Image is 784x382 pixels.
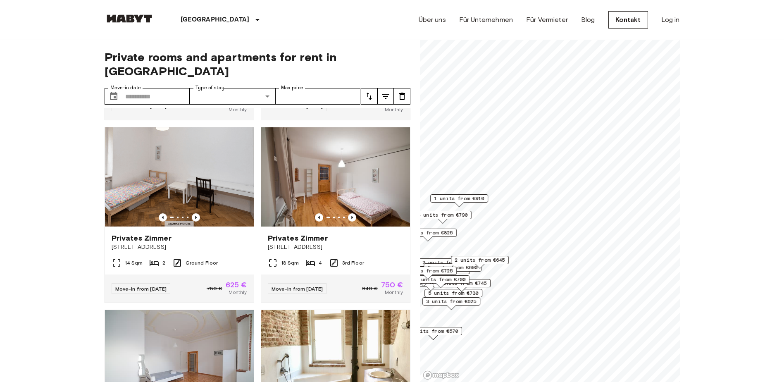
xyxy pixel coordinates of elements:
[268,243,403,251] span: [STREET_ADDRESS]
[403,229,453,236] span: 2 units from €825
[281,84,303,91] label: Max price
[361,88,377,105] button: tune
[459,15,513,25] a: Für Unternehmen
[315,213,323,222] button: Previous image
[404,327,462,340] div: Map marker
[428,289,479,297] span: 5 units from €730
[426,298,477,305] span: 3 units from €625
[112,243,247,251] span: [STREET_ADDRESS]
[414,211,472,224] div: Map marker
[261,127,410,227] img: Marketing picture of unit DE-02-019-01M
[381,281,403,289] span: 750 €
[342,259,364,267] span: 3rd Floor
[105,88,122,105] button: Choose date
[362,285,378,292] span: 940 €
[195,84,224,91] label: Type of stay
[105,127,254,227] img: Marketing picture of unit DE-02-026-02M
[377,88,394,105] button: tune
[115,286,167,292] span: Move-in from [DATE]
[186,259,218,267] span: Ground Floor
[455,256,505,264] span: 2 units from €645
[319,259,322,267] span: 4
[399,267,457,279] div: Map marker
[433,279,491,292] div: Map marker
[430,194,488,207] div: Map marker
[229,106,247,113] span: Monthly
[661,15,680,25] a: Log in
[422,259,473,266] span: 3 units from €800
[451,256,509,269] div: Map marker
[159,213,167,222] button: Previous image
[417,211,468,219] span: 4 units from €790
[112,233,172,243] span: Privates Zimmer
[423,370,459,380] a: Mapbox logo
[192,213,200,222] button: Previous image
[385,106,403,113] span: Monthly
[419,15,446,25] a: Über uns
[419,258,477,271] div: Map marker
[110,84,141,91] label: Move-in date
[408,327,458,335] span: 2 units from €570
[424,289,482,302] div: Map marker
[399,229,457,241] div: Map marker
[427,264,478,271] span: 6 units from €690
[348,213,356,222] button: Previous image
[581,15,595,25] a: Blog
[125,259,143,267] span: 14 Sqm
[105,14,154,23] img: Habyt
[526,15,568,25] a: Für Vermieter
[105,127,254,303] a: Marketing picture of unit DE-02-026-02MPrevious imagePrevious imagePrivates Zimmer[STREET_ADDRESS...
[229,289,247,296] span: Monthly
[181,15,250,25] p: [GEOGRAPHIC_DATA]
[281,259,299,267] span: 18 Sqm
[268,233,328,243] span: Privates Zimmer
[424,263,481,276] div: Map marker
[422,297,480,310] div: Map marker
[403,267,453,275] span: 1 units from €725
[207,285,222,292] span: 780 €
[412,275,469,288] div: Map marker
[162,259,165,267] span: 2
[415,276,466,283] span: 2 units from €700
[261,127,410,303] a: Marketing picture of unit DE-02-019-01MPrevious imagePrevious imagePrivates Zimmer[STREET_ADDRESS...
[434,195,484,202] span: 1 units from €910
[608,11,648,29] a: Kontakt
[385,289,403,296] span: Monthly
[436,279,487,287] span: 3 units from €745
[105,50,410,78] span: Private rooms and apartments for rent in [GEOGRAPHIC_DATA]
[226,281,247,289] span: 625 €
[394,88,410,105] button: tune
[272,286,323,292] span: Move-in from [DATE]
